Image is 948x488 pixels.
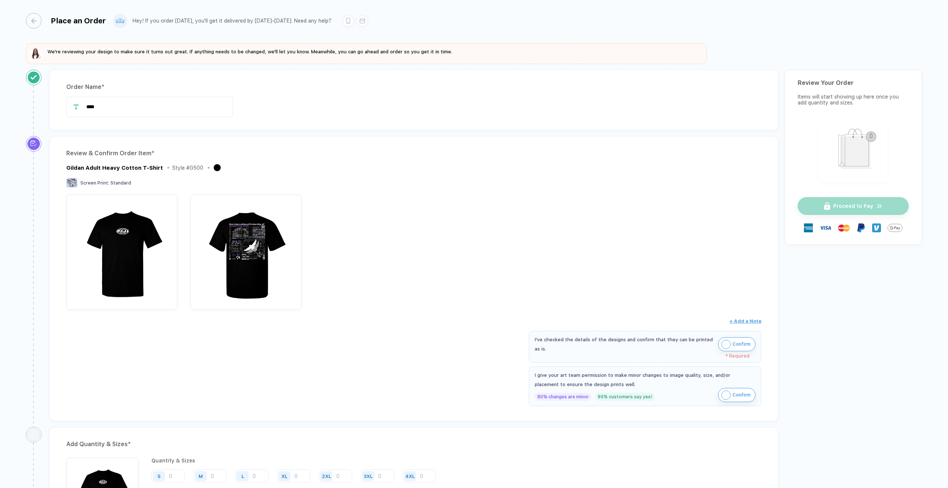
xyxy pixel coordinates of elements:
img: express [804,223,813,232]
div: Add Quantity & Sizes [66,438,761,450]
div: Hey! If you order [DATE], you'll get it delivered by [DATE]–[DATE]. Need any help? [133,18,331,24]
button: iconConfirm [718,337,755,351]
img: Venmo [872,223,881,232]
span: Standard [110,180,131,186]
img: 018ba6c0-07aa-49db-a9bd-1376c4b94744_nt_front_1755128569660.jpg [70,198,174,302]
img: sophie [30,48,42,60]
div: 3XL [364,473,373,479]
div: M [198,473,203,479]
img: master-card [838,222,850,234]
span: We're reviewing your design to make sure it turns out great. If anything needs to be changed, we'... [47,49,452,54]
button: + Add a Note [730,315,761,327]
div: 95% customers say yes! [595,393,655,401]
img: GPay [888,220,902,235]
img: user profile [114,14,127,27]
div: XL [281,473,287,479]
div: * Required [535,353,750,359]
span: Screen Print : [80,180,109,186]
div: Place an Order [51,16,106,25]
div: Review Your Order [798,79,909,86]
img: 018ba6c0-07aa-49db-a9bd-1376c4b94744_nt_back_1755128569662.jpg [194,198,298,302]
div: 80% changes are minor [535,393,591,401]
div: L [241,473,244,479]
div: Quantity & Sizes [151,458,441,464]
div: Items will start showing up here once you add quantity and sizes. [798,94,909,106]
img: Screen Print [66,178,77,187]
div: Review & Confirm Order Item [66,147,761,159]
div: Order Name [66,81,761,93]
img: shopping_bag.png [823,124,884,177]
div: Gildan Adult Heavy Cotton T-Shirt [66,165,163,171]
button: iconConfirm [718,388,755,402]
span: Confirm [732,389,751,401]
div: 2XL [322,473,331,479]
img: visa [820,222,831,234]
div: I give your art team permission to make minor changes to image quality, size, and/or placement to... [535,371,755,389]
span: Confirm [732,338,751,350]
div: I've checked the details of the designs and confirm that they can be printed as is. [535,335,714,353]
img: icon [721,340,731,349]
span: + Add a Note [730,318,761,324]
img: icon [721,391,731,400]
div: S [157,473,161,479]
div: 4XL [405,473,415,479]
button: We're reviewing your design to make sure it turns out great. If anything needs to be changed, we'... [30,48,452,60]
div: Style # G500 [172,165,203,171]
img: Paypal [857,223,865,232]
